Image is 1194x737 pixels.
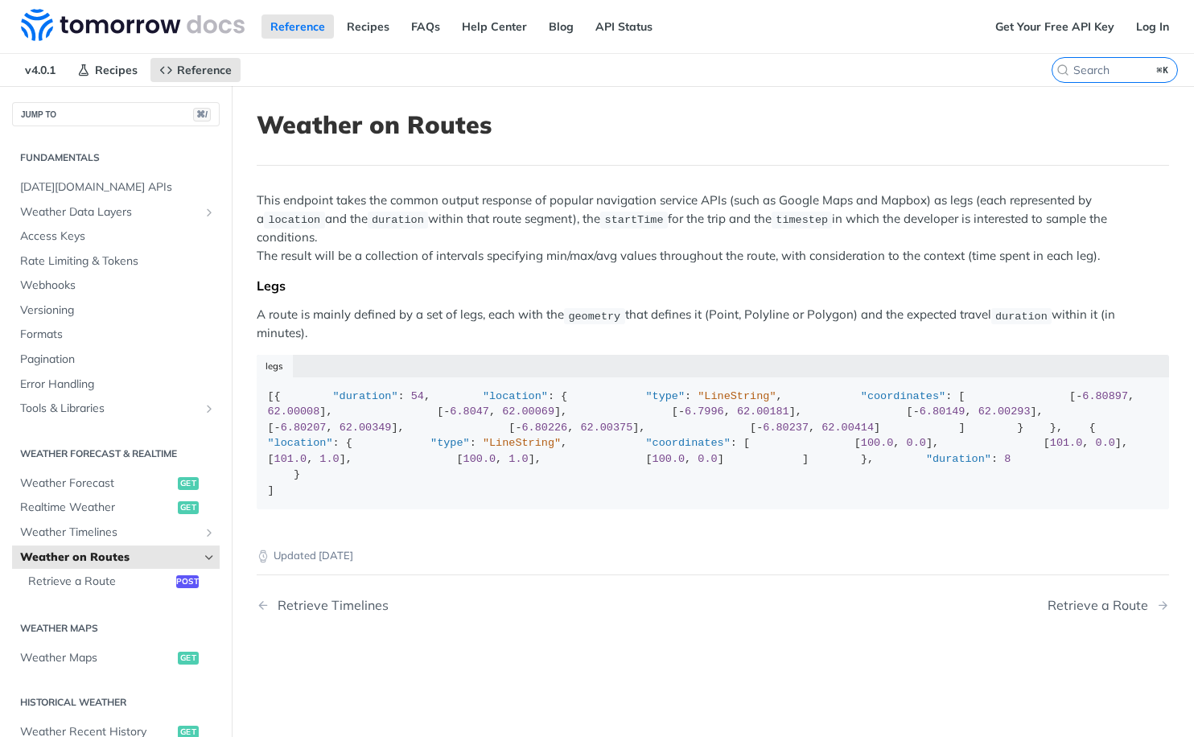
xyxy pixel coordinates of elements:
span: 62.00349 [340,422,392,434]
span: post [176,575,199,588]
button: Hide subpages for Weather on Routes [203,551,216,564]
span: "type" [430,437,470,449]
span: 62.00069 [502,406,554,418]
button: Show subpages for Weather Data Layers [203,206,216,219]
span: Recipes [95,63,138,77]
span: Weather Maps [20,650,174,666]
span: Pagination [20,352,216,368]
button: Show subpages for Weather Timelines [203,526,216,539]
span: [DATE][DOMAIN_NAME] APIs [20,179,216,196]
span: 6.80237 [763,422,809,434]
p: This endpoint takes the common output response of popular navigation service APIs (such as Google... [257,191,1169,265]
span: Weather on Routes [20,550,199,566]
span: 6.8047 [450,406,489,418]
span: Weather Timelines [20,525,199,541]
span: Weather Data Layers [20,204,199,220]
span: 62.00008 [268,406,320,418]
span: - [443,406,450,418]
span: Weather Forecast [20,476,174,492]
span: - [515,422,521,434]
span: Retrieve a Route [28,574,172,590]
span: 101.0 [274,453,307,465]
span: 6.80226 [522,422,568,434]
a: Weather Forecastget [12,471,220,496]
a: Get Your Free API Key [986,14,1123,39]
span: "location" [483,390,548,402]
span: Error Handling [20,377,216,393]
span: Rate Limiting & Tokens [20,253,216,270]
span: - [756,422,763,434]
a: Recipes [338,14,398,39]
span: 62.00375 [580,422,632,434]
span: 8 [1004,453,1011,465]
span: 6.80149 [920,406,965,418]
span: "coordinates" [861,390,945,402]
span: location [268,214,320,226]
span: startTime [605,214,664,226]
span: v4.0.1 [16,58,64,82]
div: Legs [257,278,1169,294]
a: Access Keys [12,224,220,249]
button: JUMP TO⌘/ [12,102,220,126]
h1: Weather on Routes [257,110,1169,139]
span: geometry [568,310,620,322]
h2: Historical Weather [12,695,220,710]
span: 62.00181 [737,406,789,418]
span: 100.0 [463,453,496,465]
a: API Status [587,14,661,39]
a: Help Center [453,14,536,39]
span: - [274,422,281,434]
span: - [1076,390,1082,402]
div: Retrieve a Route [1048,598,1156,613]
span: "coordinates" [645,437,730,449]
a: Realtime Weatherget [12,496,220,520]
span: get [178,477,199,490]
nav: Pagination Controls [257,582,1169,629]
button: Show subpages for Tools & Libraries [203,402,216,415]
a: Reference [261,14,334,39]
a: Versioning [12,299,220,323]
div: Retrieve Timelines [270,598,389,613]
span: timestep [776,214,828,226]
span: 6.80897 [1082,390,1128,402]
a: [DATE][DOMAIN_NAME] APIs [12,175,220,200]
a: Reference [150,58,241,82]
span: "LineString" [483,437,561,449]
a: Formats [12,323,220,347]
span: Tools & Libraries [20,401,199,417]
span: duration [372,214,424,226]
span: 0.0 [1096,437,1115,449]
span: 1.0 [319,453,339,465]
a: Retrieve a Routepost [20,570,220,594]
svg: Search [1056,64,1069,76]
span: 0.0 [907,437,926,449]
span: get [178,652,199,665]
span: get [178,501,199,514]
span: 0.0 [698,453,717,465]
a: Log In [1127,14,1178,39]
span: "LineString" [698,390,776,402]
span: Realtime Weather [20,500,174,516]
img: Tomorrow.io Weather API Docs [21,9,245,41]
span: Formats [20,327,216,343]
a: Weather Mapsget [12,646,220,670]
a: Recipes [68,58,146,82]
h2: Weather Maps [12,621,220,636]
a: Weather on RoutesHide subpages for Weather on Routes [12,546,220,570]
span: ⌘/ [193,108,211,121]
p: A route is mainly defined by a set of legs, each with the that defines it (Point, Polyline or Pol... [257,306,1169,343]
span: "duration" [926,453,991,465]
span: "type" [645,390,685,402]
span: 100.0 [653,453,686,465]
span: 6.7996 [685,406,724,418]
span: 1.0 [508,453,528,465]
p: Updated [DATE] [257,548,1169,564]
span: Access Keys [20,229,216,245]
span: "location" [268,437,333,449]
span: Webhooks [20,278,216,294]
a: FAQs [402,14,449,39]
a: Webhooks [12,274,220,298]
span: 100.0 [861,437,894,449]
span: 62.00414 [821,422,874,434]
span: 101.0 [1050,437,1083,449]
